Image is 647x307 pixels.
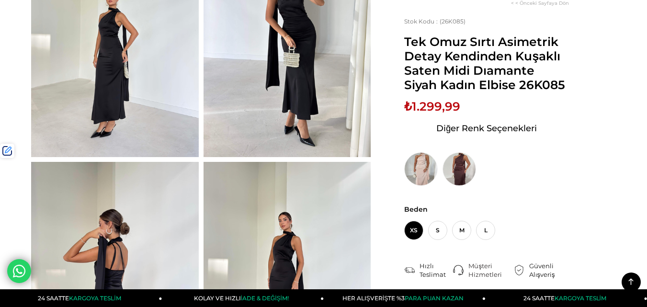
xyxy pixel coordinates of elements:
[405,295,464,302] span: PARA PUAN KAZAN
[404,99,460,114] span: ₺1.299,99
[555,295,606,302] span: KARGOYA TESLİM
[404,34,569,92] span: Tek Omuz Sırtı Asimetrik Detay Kendinden Kuşaklı Saten Midi Dıamante Siyah Kadın Elbise 26K085
[241,295,289,302] span: İADE & DEĞİŞİM!
[443,152,476,186] img: Tek Omuz Sırtı Asimetrik Detay Kendinden Kuşaklı Saten Midi Dıamante Kahve Kadın Elbise 26K085
[452,221,471,240] span: M
[404,205,569,214] span: Beden
[529,262,569,279] div: Güvenli Alışveriş
[404,152,438,186] img: Tek Omuz Sırtı Asimetrik Detay Kendinden Kuşaklı Saten Midi Dıamante Taş Kadın Elbise 26K085
[162,289,324,307] a: KOLAY VE HIZLIİADE & DEĞİŞİM!
[404,18,465,25] span: (26K085)
[404,265,415,275] img: shipping.png
[468,262,513,279] div: Müşteri Hizmetleri
[514,265,524,275] img: security.png
[453,265,464,275] img: call-center.png
[324,289,486,307] a: HER ALIŞVERİŞTE %3PARA PUAN KAZAN
[404,18,440,25] span: Stok Kodu
[404,221,423,240] span: XS
[428,221,447,240] span: S
[436,121,537,136] span: Diğer Renk Seçenekleri
[69,295,121,302] span: KARGOYA TESLİM
[0,289,162,307] a: 24 SAATTEKARGOYA TESLİM
[476,221,495,240] span: L
[420,262,453,279] div: Hızlı Teslimat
